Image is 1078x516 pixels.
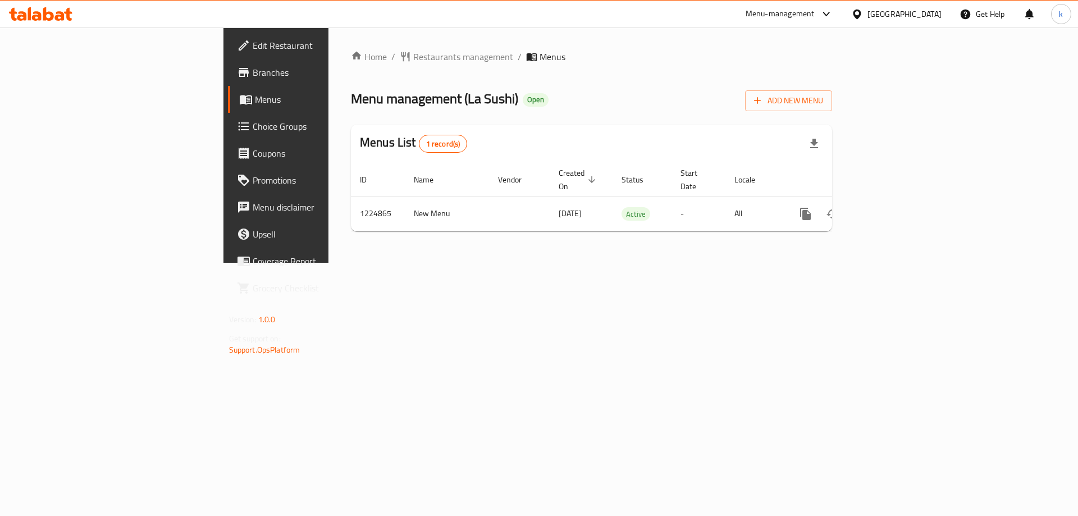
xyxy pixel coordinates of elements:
[228,113,404,140] a: Choice Groups
[680,166,712,193] span: Start Date
[228,275,404,302] a: Grocery Checklist
[867,8,942,20] div: [GEOGRAPHIC_DATA]
[228,221,404,248] a: Upsell
[518,50,522,63] li: /
[253,120,395,133] span: Choice Groups
[253,66,395,79] span: Branches
[559,206,582,221] span: [DATE]
[414,173,448,186] span: Name
[419,135,468,153] div: Total records count
[228,167,404,194] a: Promotions
[228,59,404,86] a: Branches
[792,200,819,227] button: more
[725,197,783,231] td: All
[229,312,257,327] span: Version:
[559,166,599,193] span: Created On
[413,50,513,63] span: Restaurants management
[540,50,565,63] span: Menus
[523,95,549,104] span: Open
[253,173,395,187] span: Promotions
[523,93,549,107] div: Open
[229,343,300,357] a: Support.OpsPlatform
[1059,8,1063,20] span: k
[405,197,489,231] td: New Menu
[783,163,909,197] th: Actions
[622,208,650,221] span: Active
[360,134,467,153] h2: Menus List
[228,86,404,113] a: Menus
[819,200,846,227] button: Change Status
[229,331,281,346] span: Get support on:
[400,50,513,63] a: Restaurants management
[351,50,832,63] nav: breadcrumb
[746,7,815,21] div: Menu-management
[253,227,395,241] span: Upsell
[253,39,395,52] span: Edit Restaurant
[255,93,395,106] span: Menus
[745,90,832,111] button: Add New Menu
[754,94,823,108] span: Add New Menu
[253,200,395,214] span: Menu disclaimer
[258,312,276,327] span: 1.0.0
[253,254,395,268] span: Coverage Report
[228,194,404,221] a: Menu disclaimer
[419,139,467,149] span: 1 record(s)
[351,163,909,231] table: enhanced table
[253,147,395,160] span: Coupons
[622,207,650,221] div: Active
[498,173,536,186] span: Vendor
[672,197,725,231] td: -
[228,140,404,167] a: Coupons
[253,281,395,295] span: Grocery Checklist
[228,32,404,59] a: Edit Restaurant
[351,86,518,111] span: Menu management ( La Sushi )
[801,130,828,157] div: Export file
[734,173,770,186] span: Locale
[228,248,404,275] a: Coverage Report
[622,173,658,186] span: Status
[360,173,381,186] span: ID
